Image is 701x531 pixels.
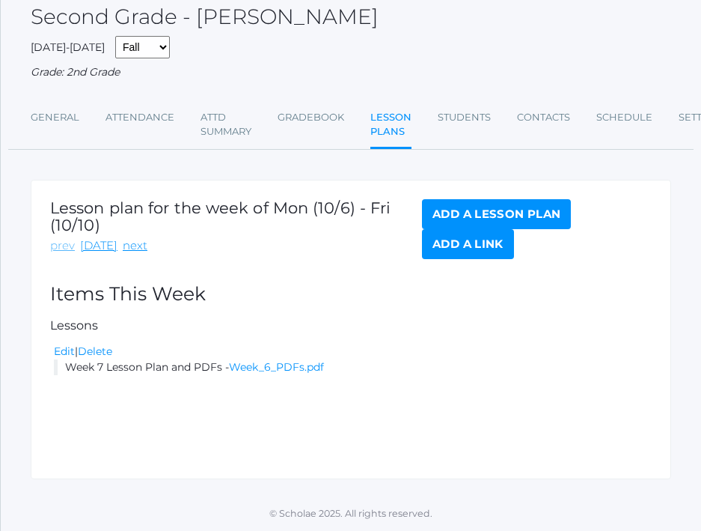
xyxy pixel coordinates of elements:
[422,199,571,229] a: Add a Lesson Plan
[50,237,75,255] a: prev
[229,360,324,374] a: Week_6_PDFs.pdf
[50,284,652,305] h2: Items This Week
[370,103,411,149] a: Lesson Plans
[517,103,570,133] a: Contacts
[54,345,75,358] a: Edit
[31,64,671,80] div: Grade: 2nd Grade
[200,103,251,147] a: Attd Summary
[54,344,652,359] div: |
[438,103,491,133] a: Students
[31,5,379,28] h2: Second Grade - [PERSON_NAME]
[105,103,174,133] a: Attendance
[278,103,344,133] a: Gradebook
[78,345,112,358] a: Delete
[422,229,514,259] a: Add a Link
[31,40,105,54] span: [DATE]-[DATE]
[80,237,117,255] a: [DATE]
[50,319,652,333] h5: Lessons
[1,507,701,521] p: © Scholae 2025. All rights reserved.
[54,359,652,375] li: Week 7 Lesson Plan and PDFs -
[123,237,147,255] a: next
[31,103,79,133] a: General
[50,199,422,234] h1: Lesson plan for the week of Mon (10/6) - Fri (10/10)
[596,103,652,133] a: Schedule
